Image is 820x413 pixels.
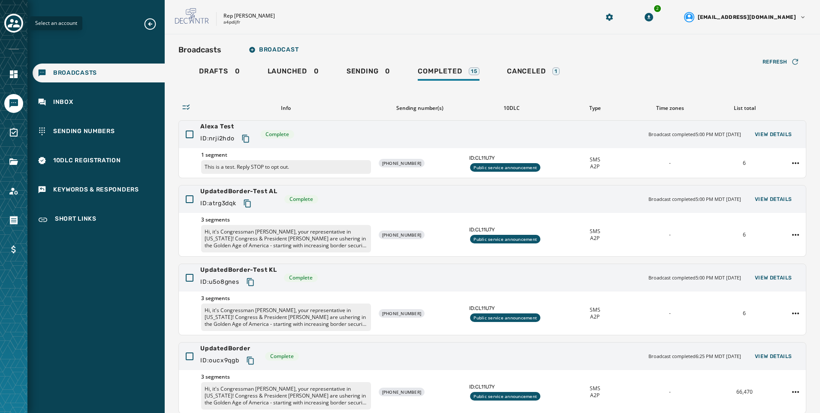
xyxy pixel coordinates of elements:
span: Launched [268,67,307,76]
div: Public service announcement [470,163,540,172]
div: Public service announcement [470,313,540,322]
div: - [636,231,703,238]
span: Select an account [35,19,77,27]
button: Refresh [756,55,806,69]
button: View Details [748,128,799,140]
button: User settings [681,9,810,26]
span: Drafts [199,67,228,76]
span: Broadcast completed 6:25 PM MDT [DATE] [648,353,741,360]
button: Copy text to clipboard [240,196,255,211]
button: Copy text to clipboard [243,353,258,368]
button: Copy text to clipboard [238,131,253,146]
span: View Details [755,274,792,281]
span: ID: oucx9qgb [200,356,239,365]
span: Sending [347,67,379,76]
span: 3 segments [201,216,371,223]
p: Hi, it's Congressman [PERSON_NAME], your representative in [US_STATE]! Congress & President [PERS... [201,304,371,331]
span: Complete [265,131,289,138]
a: Navigate to Short Links [33,210,165,230]
span: ID: CL11U7Y [469,226,554,233]
div: - [636,310,703,317]
span: Short Links [55,215,96,225]
span: 3 segments [201,374,371,380]
a: Completed15 [411,63,486,82]
h2: Broadcasts [178,44,221,56]
p: a4pdijfr [223,19,240,26]
span: ID: CL11U7Y [469,155,554,161]
div: 2 [653,4,662,13]
button: View Details [748,193,799,205]
button: UpdatedBorder-Test AL action menu [789,228,802,242]
div: Public service announcement [470,235,540,243]
span: Broadcast [249,46,298,53]
span: View Details [755,196,792,203]
span: Broadcast completed 5:00 PM MDT [DATE] [648,274,741,282]
a: Launched0 [261,63,326,82]
span: Complete [270,353,294,360]
button: View Details [748,272,799,284]
div: Public service announcement [470,392,540,401]
div: [PHONE_NUMBER] [379,388,425,396]
span: Canceled [507,67,546,76]
div: [PHONE_NUMBER] [379,159,425,167]
span: A2P [590,235,600,242]
span: 3 segments [201,295,371,302]
span: Complete [289,274,313,281]
div: 10DLC [469,105,554,112]
span: SMS [590,228,600,235]
a: Navigate to Broadcasts [33,64,165,82]
span: UpdatedBorder-Test AL [200,187,277,196]
div: - [636,160,703,167]
button: UpdatedBorder-Test KL action menu [789,307,802,320]
div: 6 [711,160,778,167]
span: 1 segment [201,152,371,158]
button: Copy text to clipboard [243,274,258,290]
div: [PHONE_NUMBER] [379,309,425,318]
div: Time zones [636,105,704,112]
p: Hi, it's Congressman [PERSON_NAME], your representative in [US_STATE]! Congress & President [PERS... [201,382,371,410]
span: SMS [590,385,600,392]
div: [PHONE_NUMBER] [379,231,425,239]
span: UpdatedBorder-Test KL [200,266,277,274]
span: 10DLC Registration [53,156,121,165]
a: Navigate to Billing [4,240,23,259]
span: SMS [590,156,600,163]
div: 66,470 [711,389,778,395]
div: 15 [469,67,479,75]
span: UpdatedBorder [200,344,258,353]
span: ID: atrg3dqk [200,199,236,208]
span: A2P [590,313,600,320]
p: Hi, it's Congressman [PERSON_NAME], your representative in [US_STATE]! Congress & President [PERS... [201,225,371,252]
span: ID: nrji2hdo [200,134,235,143]
span: A2P [590,392,600,399]
span: Alexa Test [200,122,253,131]
a: Navigate to Home [4,65,23,84]
div: 0 [347,67,390,81]
span: SMS [590,307,600,313]
span: ID: u5o8gnes [200,278,239,286]
a: Navigate to Keywords & Responders [33,180,165,199]
a: Navigate to Orders [4,211,23,230]
span: Inbox [53,98,73,106]
span: Broadcast completed 5:00 PM MDT [DATE] [648,131,741,138]
a: Drafts0 [192,63,247,82]
span: Completed [418,67,462,76]
div: 1 [552,67,560,75]
span: A2P [590,163,600,170]
button: View Details [748,350,799,362]
span: Broadcast completed 5:00 PM MDT [DATE] [648,196,741,203]
p: Rep [PERSON_NAME] [223,12,275,19]
div: 6 [711,310,778,317]
span: Sending Numbers [53,127,115,136]
button: Broadcast [242,41,305,58]
span: Complete [289,196,313,203]
div: 0 [199,67,240,81]
span: View Details [755,353,792,360]
span: Broadcasts [53,69,97,77]
button: Toggle account select drawer [4,14,23,33]
span: View Details [755,131,792,138]
span: [EMAIL_ADDRESS][DOMAIN_NAME] [698,14,796,21]
a: Navigate to Messaging [4,94,23,113]
div: 6 [711,231,778,238]
div: Type [561,105,629,112]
